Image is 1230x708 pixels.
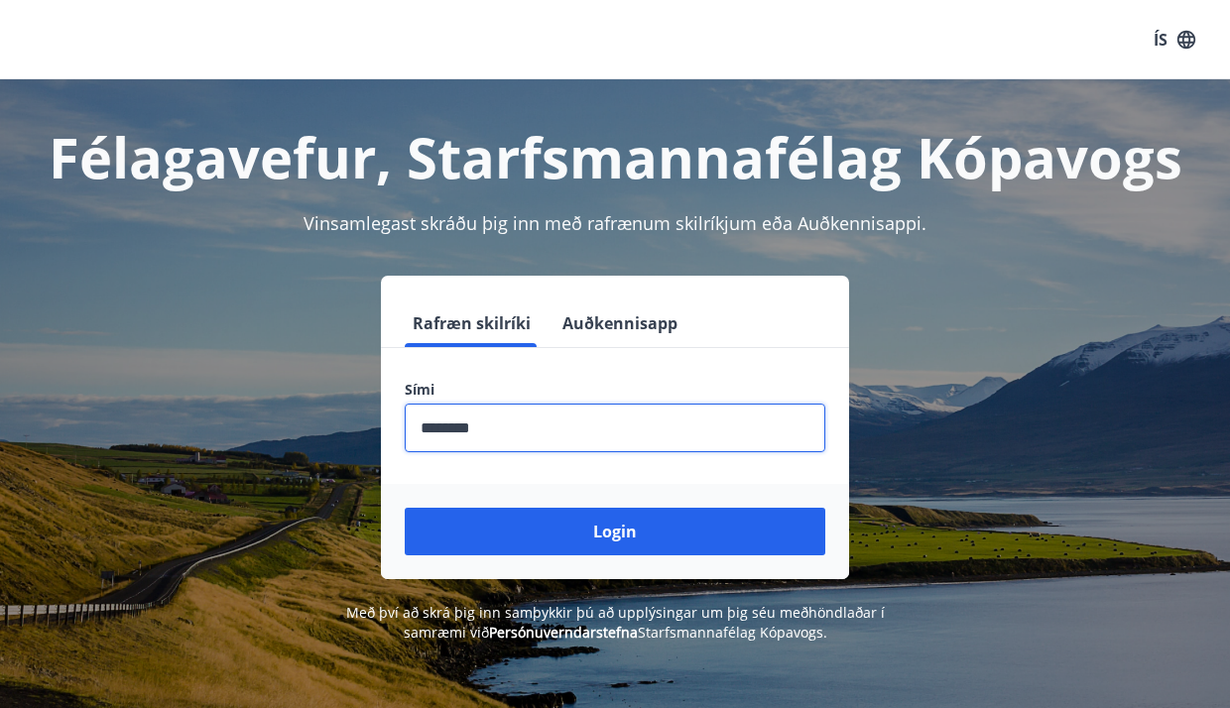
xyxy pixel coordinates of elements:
[1143,22,1206,58] button: ÍS
[346,603,885,642] span: Með því að skrá þig inn samþykkir þú að upplýsingar um þig séu meðhöndlaðar í samræmi við Starfsm...
[405,299,539,347] button: Rafræn skilríki
[24,119,1206,194] h1: Félagavefur, Starfsmannafélag Kópavogs
[554,299,685,347] button: Auðkennisapp
[304,211,926,235] span: Vinsamlegast skráðu þig inn með rafrænum skilríkjum eða Auðkennisappi.
[489,623,638,642] a: Persónuverndarstefna
[405,380,825,400] label: Sími
[405,508,825,555] button: Login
